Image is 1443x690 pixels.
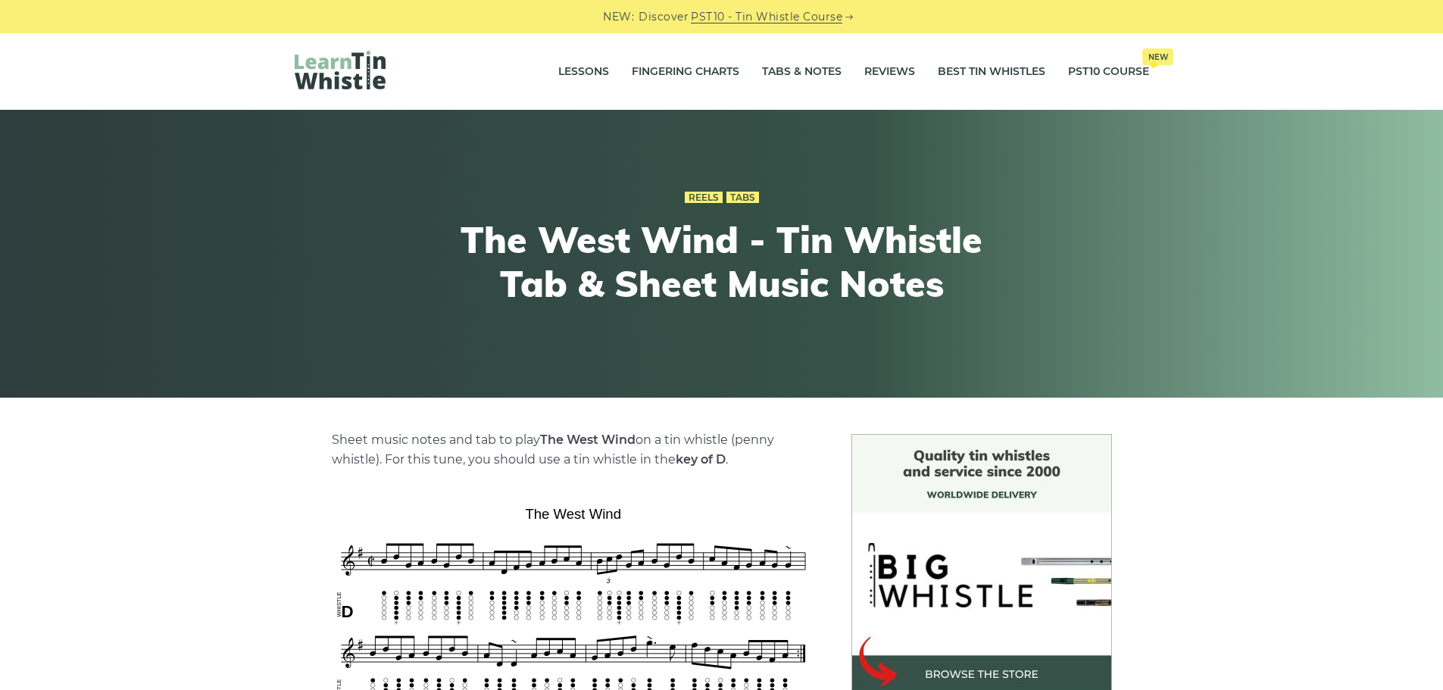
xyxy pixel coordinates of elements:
strong: The West Wind [540,432,636,447]
a: Lessons [558,53,609,91]
a: Best Tin Whistles [938,53,1045,91]
p: Sheet music notes and tab to play on a tin whistle (penny whistle). For this tune, you should use... [332,430,815,470]
h1: The West Wind - Tin Whistle Tab & Sheet Music Notes [443,218,1001,305]
img: LearnTinWhistle.com [295,51,386,89]
a: Reviews [864,53,915,91]
a: Tabs [726,192,759,204]
strong: key of D [676,452,726,467]
a: Reels [685,192,723,204]
a: Fingering Charts [632,53,739,91]
span: New [1142,48,1173,65]
a: Tabs & Notes [762,53,842,91]
a: PST10 CourseNew [1068,53,1149,91]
